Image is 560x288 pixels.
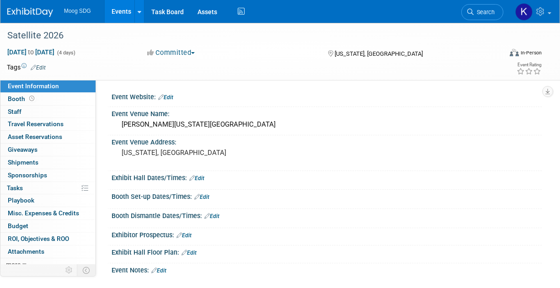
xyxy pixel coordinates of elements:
[7,48,55,56] span: [DATE] [DATE]
[474,9,495,16] span: Search
[0,156,96,169] a: Shipments
[112,135,542,147] div: Event Venue Address:
[0,233,96,245] a: ROI, Objectives & ROO
[0,194,96,207] a: Playbook
[0,144,96,156] a: Giveaways
[0,182,96,194] a: Tasks
[0,169,96,181] a: Sponsorships
[27,48,35,56] span: to
[8,146,37,153] span: Giveaways
[8,171,47,179] span: Sponsorships
[61,264,77,276] td: Personalize Event Tab Strip
[8,222,28,229] span: Budget
[0,131,96,143] a: Asset Reservations
[31,64,46,71] a: Edit
[8,209,79,217] span: Misc. Expenses & Credits
[144,48,198,58] button: Committed
[0,207,96,219] a: Misc. Expenses & Credits
[7,8,53,17] img: ExhibitDay
[112,245,542,257] div: Exhibit Hall Floor Plan:
[112,190,542,202] div: Booth Set-up Dates/Times:
[0,80,96,92] a: Event Information
[8,235,69,242] span: ROI, Objectives & ROO
[517,63,541,67] div: Event Rating
[204,213,219,219] a: Edit
[0,220,96,232] a: Budget
[0,258,96,271] a: more
[112,228,542,240] div: Exhibitor Prospectus:
[77,264,96,276] td: Toggle Event Tabs
[56,50,75,56] span: (4 days)
[461,4,503,20] a: Search
[8,120,64,128] span: Travel Reservations
[8,159,38,166] span: Shipments
[112,90,542,102] div: Event Website:
[464,48,542,61] div: Event Format
[4,27,496,44] div: Satellite 2026
[7,63,46,72] td: Tags
[112,107,542,118] div: Event Venue Name:
[176,232,192,239] a: Edit
[194,194,209,200] a: Edit
[8,248,44,255] span: Attachments
[64,8,91,14] span: Moog SDG
[151,267,166,274] a: Edit
[0,106,96,118] a: Staff
[0,245,96,258] a: Attachments
[515,3,533,21] img: Katie Gibas
[520,49,542,56] div: In-Person
[112,263,542,275] div: Event Notes:
[335,50,423,57] span: [US_STATE], [GEOGRAPHIC_DATA]
[158,94,173,101] a: Edit
[112,209,542,221] div: Booth Dismantle Dates/Times:
[6,261,21,268] span: more
[8,197,34,204] span: Playbook
[8,133,62,140] span: Asset Reservations
[8,95,36,102] span: Booth
[8,108,21,115] span: Staff
[0,93,96,105] a: Booth
[27,95,36,102] span: Booth not reserved yet
[0,118,96,130] a: Travel Reservations
[510,49,519,56] img: Format-Inperson.png
[122,149,281,157] pre: [US_STATE], [GEOGRAPHIC_DATA]
[118,117,535,132] div: [PERSON_NAME][US_STATE][GEOGRAPHIC_DATA]
[112,171,542,183] div: Exhibit Hall Dates/Times:
[7,184,23,192] span: Tasks
[189,175,204,181] a: Edit
[181,250,197,256] a: Edit
[8,82,59,90] span: Event Information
